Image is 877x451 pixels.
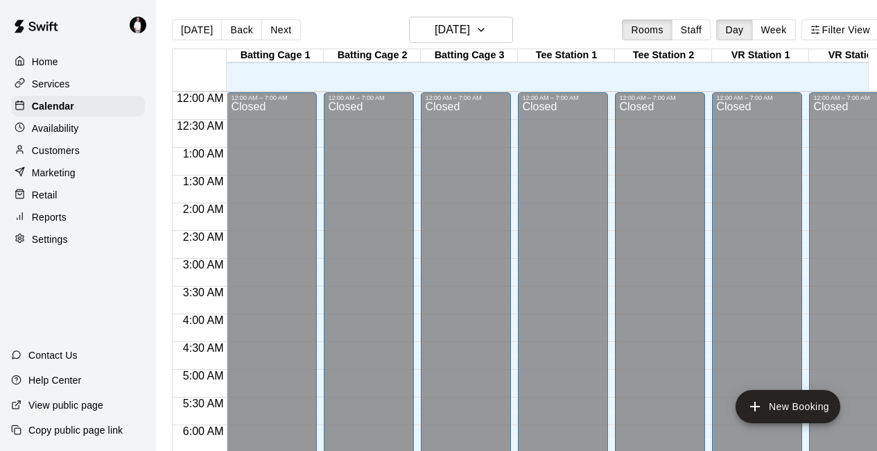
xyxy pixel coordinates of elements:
a: Home [11,51,145,72]
span: 5:30 AM [180,398,227,409]
button: [DATE] [172,19,222,40]
div: 12:00 AM – 7:00 AM [231,94,313,101]
p: Retail [32,188,58,202]
p: Settings [32,232,68,246]
button: Next [261,19,300,40]
div: 12:00 AM – 7:00 AM [522,94,604,101]
p: Copy public page link [28,423,123,437]
img: Travis Hamilton [130,17,146,33]
span: 2:30 AM [180,231,227,243]
p: Availability [32,121,79,135]
span: 4:30 AM [180,342,227,354]
h6: [DATE] [435,20,470,40]
p: Marketing [32,166,76,180]
p: View public page [28,398,103,412]
div: 12:00 AM – 7:00 AM [716,94,798,101]
span: 3:30 AM [180,287,227,298]
div: Travis Hamilton [127,11,156,39]
button: Rooms [622,19,672,40]
div: Batting Cage 1 [227,49,324,62]
span: 12:00 AM [173,92,227,104]
span: 4:00 AM [180,314,227,326]
div: Tee Station 1 [518,49,615,62]
div: 12:00 AM – 7:00 AM [328,94,410,101]
button: Back [221,19,262,40]
button: Staff [672,19,711,40]
a: Calendar [11,96,145,117]
span: 12:30 AM [173,120,227,132]
span: 3:00 AM [180,259,227,271]
div: VR Station 1 [712,49,809,62]
p: Contact Us [28,348,78,362]
p: Calendar [32,99,74,113]
a: Retail [11,185,145,205]
a: Availability [11,118,145,139]
p: Customers [32,144,80,158]
div: Batting Cage 3 [421,49,518,62]
a: Services [11,74,145,94]
span: 2:00 AM [180,203,227,215]
button: Day [716,19,752,40]
a: Settings [11,229,145,250]
span: 6:00 AM [180,425,227,437]
a: Marketing [11,162,145,183]
a: Customers [11,140,145,161]
div: Tee Station 2 [615,49,712,62]
div: 12:00 AM – 7:00 AM [619,94,701,101]
a: Reports [11,207,145,228]
div: Batting Cage 2 [324,49,421,62]
span: 1:30 AM [180,176,227,187]
span: 1:00 AM [180,148,227,160]
button: [DATE] [409,17,513,43]
span: 5:00 AM [180,370,227,382]
button: Week [752,19,796,40]
p: Home [32,55,58,69]
p: Help Center [28,373,81,387]
p: Reports [32,210,67,224]
div: 12:00 AM – 7:00 AM [425,94,507,101]
p: Services [32,77,70,91]
button: add [736,390,840,423]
